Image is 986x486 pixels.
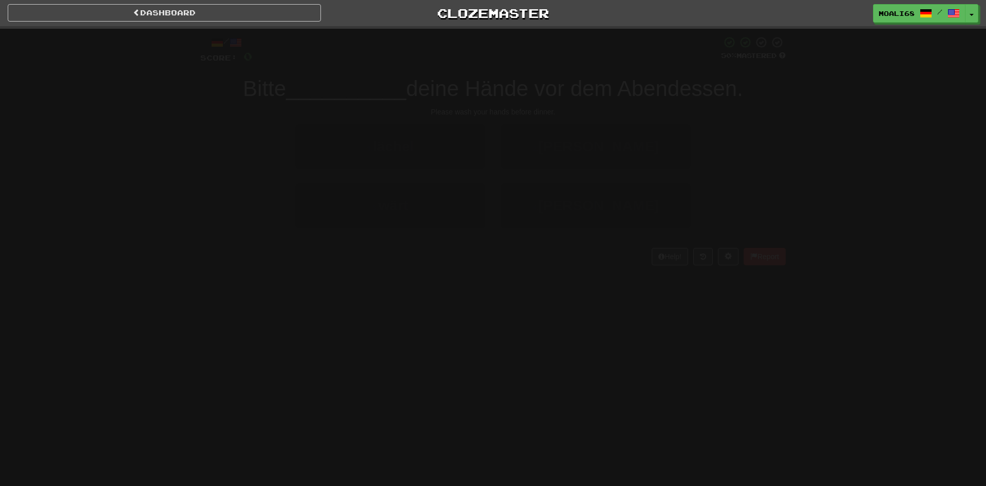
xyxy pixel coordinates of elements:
[538,198,659,213] span: [PERSON_NAME]
[879,9,915,18] span: moali68
[534,27,542,40] span: 0
[501,183,691,228] button: 4.[PERSON_NAME]
[200,36,252,49] div: /
[744,248,786,265] button: Report
[336,4,650,22] a: Clozemaster
[200,53,237,62] span: Score:
[367,145,373,153] small: 1 .
[8,4,321,22] a: Dashboard
[533,145,539,153] small: 2 .
[372,204,378,212] small: 3 .
[533,204,539,212] small: 4 .
[873,4,965,23] a: moali68 /
[286,76,406,101] span: __________
[373,139,413,154] span: lächel
[243,50,252,63] span: 0
[721,51,736,60] span: 50 %
[295,183,485,228] button: 3.wärt
[937,8,942,15] span: /
[406,76,743,101] span: deine Hände vor dem Abendessen.
[312,27,321,40] span: 0
[721,51,786,61] div: Mastered
[727,27,744,40] span: 20
[501,124,691,169] button: 2.[PERSON_NAME]
[295,124,485,169] button: 1.lächel
[652,248,688,265] button: Help!
[200,107,786,117] div: Please wash your hands before dinner.
[243,76,286,101] span: Bitte
[693,248,713,265] button: Round history (alt+y)
[538,139,659,154] span: [PERSON_NAME]
[378,198,408,213] span: wärt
